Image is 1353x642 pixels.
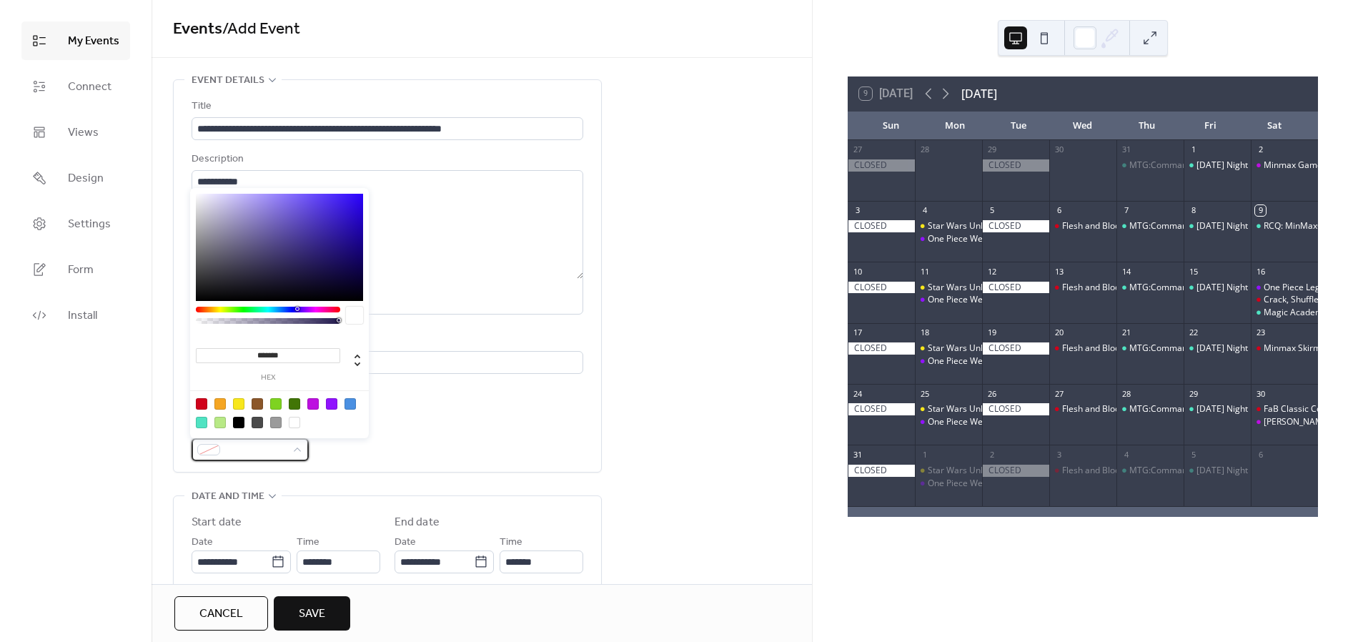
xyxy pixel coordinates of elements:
[1251,342,1318,355] div: Minmax Skirmish Season 12 August 23rd, 12:00PM
[252,417,263,428] div: #4A4A4A
[982,159,1049,172] div: CLOSED
[928,465,1057,477] div: Star Wars Unlimited Weekly Play
[986,327,997,338] div: 19
[982,403,1049,415] div: CLOSED
[252,398,263,410] div: #8B572A
[214,398,226,410] div: #F5A623
[1188,327,1199,338] div: 22
[68,216,111,233] span: Settings
[68,33,119,50] span: My Events
[919,266,930,277] div: 11
[1255,388,1266,399] div: 30
[1129,282,1231,294] div: MTG:Commander [DATE]
[1049,403,1116,415] div: Flesh and Blood Armory Night
[1184,159,1251,172] div: Friday Night Magic - Modern
[299,606,325,623] span: Save
[1251,294,1318,306] div: Crack, Shuffle, and Play: Mastery Pack Guardian
[1255,144,1266,155] div: 2
[928,233,1023,245] div: One Piece Weekly Event
[192,151,580,168] div: Description
[214,417,226,428] div: #B8E986
[1196,465,1313,477] div: [DATE] Night Magic - Modern
[1116,342,1184,355] div: MTG:Commander Thursday
[1054,449,1064,460] div: 3
[982,465,1049,477] div: CLOSED
[919,449,930,460] div: 1
[196,417,207,428] div: #50E3C2
[192,488,264,505] span: Date and time
[852,205,863,216] div: 3
[852,144,863,155] div: 27
[68,124,99,142] span: Views
[21,204,130,243] a: Settings
[1251,159,1318,172] div: Minmax Games Reign of Jafar Set Championship August 2nd 12:00 PM
[1255,266,1266,277] div: 16
[21,159,130,197] a: Design
[961,85,997,102] div: [DATE]
[1243,112,1307,140] div: Sat
[68,170,104,187] span: Design
[986,205,997,216] div: 5
[848,342,915,355] div: CLOSED
[174,596,268,631] button: Cancel
[923,112,986,140] div: Mon
[928,416,1023,428] div: One Piece Weekly Event
[848,282,915,294] div: CLOSED
[852,388,863,399] div: 24
[919,144,930,155] div: 28
[1121,327,1131,338] div: 21
[928,294,1023,306] div: One Piece Weekly Event
[68,307,97,325] span: Install
[68,262,94,279] span: Form
[1188,144,1199,155] div: 1
[1115,112,1179,140] div: Thu
[848,403,915,415] div: CLOSED
[1116,403,1184,415] div: MTG:Commander Thursday
[1062,282,1181,294] div: Flesh and Blood Armory Night
[326,398,337,410] div: #9013FE
[848,159,915,172] div: CLOSED
[1116,465,1184,477] div: MTG:Commander Thursday
[1116,220,1184,232] div: MTG:Commander Thursday
[1251,220,1318,232] div: RCQ: MinMaxGames STANDARD Regional Championship Qualifier Saturday August 9th 11am Start RCQ (2-s...
[68,79,111,96] span: Connect
[289,417,300,428] div: #FFFFFF
[1054,205,1064,216] div: 6
[199,606,243,623] span: Cancel
[233,398,244,410] div: #F8E71C
[289,398,300,410] div: #417505
[1062,342,1181,355] div: Flesh and Blood Armory Night
[1184,220,1251,232] div: Friday Night Magic - Modern
[915,403,982,415] div: Star Wars Unlimited Weekly Play
[928,355,1023,367] div: One Piece Weekly Event
[297,534,319,551] span: Time
[848,465,915,477] div: CLOSED
[1129,403,1231,415] div: MTG:Commander [DATE]
[848,220,915,232] div: CLOSED
[928,478,1023,490] div: One Piece Weekly Event
[395,514,440,531] div: End date
[915,478,982,490] div: One Piece Weekly Event
[21,67,130,106] a: Connect
[919,205,930,216] div: 4
[919,327,930,338] div: 18
[1251,416,1318,428] div: Lorcana Fabled Prerelease Event August 30th, 6PM
[1196,403,1313,415] div: [DATE] Night Magic - Modern
[192,332,580,349] div: Location
[928,282,1057,294] div: Star Wars Unlimited Weekly Play
[986,144,997,155] div: 29
[919,388,930,399] div: 25
[1196,342,1313,355] div: [DATE] Night Magic - Modern
[196,398,207,410] div: #D0021B
[1184,465,1251,477] div: Friday Night Magic - Modern
[928,220,1057,232] div: Star Wars Unlimited Weekly Play
[1121,144,1131,155] div: 31
[1049,220,1116,232] div: Flesh and Blood Armory Night
[1054,266,1064,277] div: 13
[21,250,130,289] a: Form
[1121,388,1131,399] div: 28
[1251,307,1318,319] div: Magic Academy: Learn to Play
[1129,220,1231,232] div: MTG:Commander [DATE]
[307,398,319,410] div: #BD10E0
[1121,266,1131,277] div: 14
